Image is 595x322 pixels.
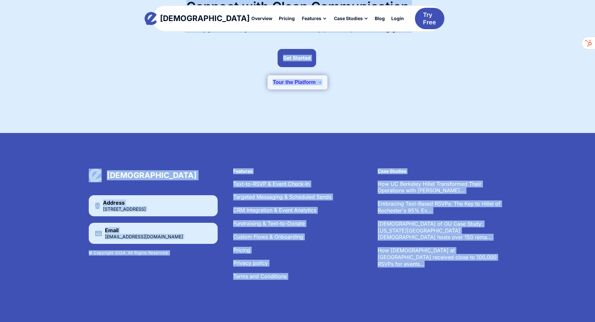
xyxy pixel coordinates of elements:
h6: Features [233,169,362,174]
a: Privacy policy [233,260,268,266]
div: [STREET_ADDRESS] [103,207,146,211]
div: Address [103,200,146,205]
div: Email [105,228,183,233]
a: How [DEMOGRAPHIC_DATA] at [GEOGRAPHIC_DATA] received close to 100,000 RSVPs for events... [378,247,497,267]
h6: Case Studies [378,169,507,174]
div: Case Studies [330,13,372,24]
a: Pricing [276,13,298,24]
div: Features [298,13,330,24]
div: Case Studies [334,16,363,21]
a: How UC Berkeley Hillel Transformed Their Operations with [PERSON_NAME]... [378,181,481,194]
a: Custom Flows & Onboarding [233,233,303,240]
a: Text-to-RSVP & Event Check-In [233,181,310,187]
a: Login [388,13,407,24]
a: Targeted Messaging & Scheduled Sends [233,194,331,200]
a: Fundraising & Text-to-Donate [233,220,305,227]
a: home [151,12,244,25]
a: Get Started [278,49,316,67]
a: Blog [372,13,388,24]
a: Try Free [415,8,444,30]
a: Embracing Text-Based RSVPs: The Key to Hillel of Rochester's 95% Ev... [378,200,500,214]
a: Pricing [233,247,250,253]
a: Overview [248,13,276,24]
div: [DEMOGRAPHIC_DATA] [160,15,250,22]
p: © Copyright 2024. All Rights Reserved. [89,250,218,256]
a: [DEMOGRAPHIC_DATA] of OU Case Study: [US_STATE][GEOGRAPHIC_DATA][DEMOGRAPHIC_DATA] hosts over 150... [378,221,492,241]
div: Pricing [279,16,295,21]
div: Overview [251,16,272,21]
div: Features [302,16,321,21]
div: Try Free [423,11,436,26]
button: Tour the Platform → [268,75,327,89]
div: Login [391,16,404,21]
div: Blog [375,16,385,21]
div: [DEMOGRAPHIC_DATA] [107,170,197,180]
a: Terms and Conditions [233,273,287,280]
div: [EMAIL_ADDRESS][DOMAIN_NAME] [105,234,183,239]
a: CRM Integration & Event Analytics [233,207,316,213]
